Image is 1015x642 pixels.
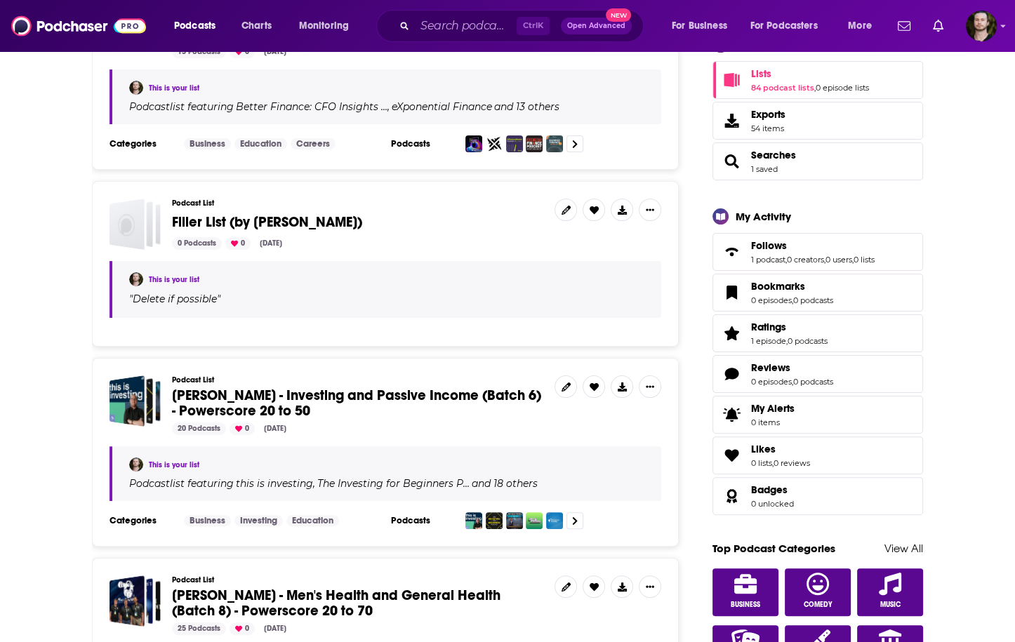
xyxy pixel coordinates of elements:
span: Open Advanced [567,22,625,29]
img: Investing Uncensored [506,512,523,529]
a: 0 podcasts [793,377,833,387]
div: Search podcasts, credits, & more... [390,10,657,42]
a: This is your list [149,83,199,93]
span: , [387,100,390,113]
img: this is investing [465,512,482,529]
img: User Profile [966,11,997,41]
span: Badges [712,477,923,515]
img: Podchaser - Follow, Share and Rate Podcasts [11,13,146,39]
span: Ratings [712,314,923,352]
span: Business [731,601,760,609]
span: My Alerts [751,402,795,415]
a: Justin Hai - Men's Health and General Health (Batch 8) - Powerscore 20 to 70 [110,575,161,627]
span: Exports [717,111,745,131]
span: 54 items [751,123,785,133]
a: This is your list [149,275,199,284]
a: Filler List (by Kay) [110,199,161,250]
a: 0 unlocked [751,499,794,509]
span: , [852,255,854,265]
a: 0 reviews [774,458,810,468]
span: , [313,477,315,490]
span: [PERSON_NAME] - Men's Health and General Health (Batch 8) - Powerscore 20 to 70 [172,587,500,620]
a: 0 podcasts [788,336,828,346]
p: and 13 others [494,100,559,113]
div: 20 Podcasts [172,422,226,435]
div: Podcast list featuring [129,477,644,490]
a: 1 episode [751,336,786,346]
button: Show More Button [639,375,661,398]
div: Podcast list featuring [129,100,644,113]
span: Lists [712,61,923,99]
h3: Podcast List [172,375,543,384]
a: 0 episode lists [816,83,869,93]
span: Monitoring [299,16,349,36]
a: Business [184,138,231,149]
span: , [786,336,788,346]
a: eXponential Finance [390,101,492,112]
h4: The Investing for Beginners P… [317,478,470,489]
img: The Investing for Beginners Podcast - Your Path to Financial Freedom [486,512,503,529]
a: 0 lists [854,255,875,265]
img: spencercarpenter9144412 [129,457,143,472]
span: Bookmarks [712,274,923,312]
a: Lists [717,70,745,90]
span: 0 items [751,417,795,427]
span: , [824,255,825,265]
h4: eXponential Finance [392,101,492,112]
span: Searches [712,142,923,180]
a: 0 users [825,255,852,265]
button: open menu [164,15,234,37]
h3: Podcast List [172,575,543,584]
a: [PERSON_NAME] - Men's Health and General Health (Batch 8) - Powerscore 20 to 70 [172,588,543,619]
a: Ratings [751,321,828,333]
a: Careers [291,138,336,149]
a: Reviews [751,361,833,374]
img: Planet MicroCap Podcast | MicroCap Investing Strategies [526,512,543,529]
a: 0 podcasts [793,295,833,305]
a: Lists [751,67,869,80]
a: Top Podcast Categories [712,542,835,555]
div: 0 [230,422,255,435]
a: Show notifications dropdown [892,14,916,38]
span: More [848,16,872,36]
div: [DATE] [258,46,292,58]
a: Badges [717,486,745,506]
a: Comedy [785,568,851,616]
span: Reviews [751,361,790,374]
button: open menu [662,15,745,37]
a: Follows [717,242,745,262]
span: Delete if possible [133,293,217,305]
a: Show notifications dropdown [927,14,949,38]
span: Ctrl K [517,17,550,35]
div: 25 Podcasts [172,622,226,635]
button: Open AdvancedNew [561,18,632,34]
div: 0 [230,46,255,58]
h3: Podcasts [391,515,454,526]
img: The Blended Finance Podcast [546,135,563,152]
a: Searches [751,149,796,161]
span: Follows [751,239,787,252]
a: Education [286,515,339,526]
a: Investing [234,515,283,526]
input: Search podcasts, credits, & more... [415,15,517,37]
span: " " [129,293,220,305]
span: For Podcasters [750,16,818,36]
a: View All [884,542,923,555]
a: Filler List (by [PERSON_NAME]) [172,215,362,230]
img: eXponential Finance [486,135,503,152]
span: Follows [712,233,923,271]
div: [DATE] [258,622,292,635]
p: and 18 others [472,477,538,490]
a: Business [184,515,231,526]
a: Music [857,568,923,616]
a: this is investing [234,478,313,489]
span: Ratings [751,321,786,333]
h4: Better Finance: CFO Insights … [236,101,387,112]
a: Better Finance: CFO Insights … [234,101,387,112]
span: Exports [751,108,785,121]
a: Bookmarks [717,283,745,302]
span: Reviews [712,355,923,393]
img: spencercarpenter9144412 [129,81,143,95]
